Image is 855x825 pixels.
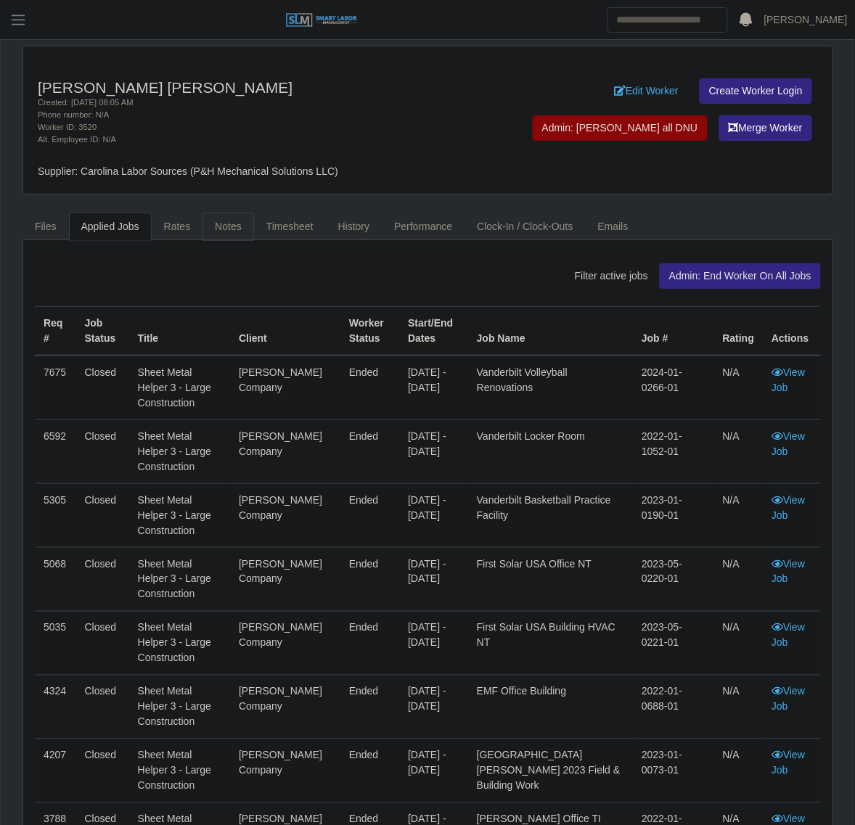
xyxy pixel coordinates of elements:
[468,548,633,612] td: First Solar USA Office NT
[38,78,484,97] h4: [PERSON_NAME] [PERSON_NAME]
[714,484,764,548] td: N/A
[230,739,340,803] td: [PERSON_NAME] Company
[468,420,633,484] td: Vanderbilt Locker Room
[76,612,129,676] td: Closed
[633,548,714,612] td: 2023-05-0220-01
[605,78,688,104] a: Edit Worker
[533,115,708,141] button: Admin: [PERSON_NAME] all DNU
[340,307,399,356] th: Worker Status
[772,366,805,393] a: View Job
[714,420,764,484] td: N/A
[714,548,764,612] td: N/A
[382,213,465,241] a: Performance
[129,739,230,803] td: Sheet Metal Helper 3 - Large Construction
[399,739,468,803] td: [DATE] - [DATE]
[340,484,399,548] td: ended
[465,213,585,241] a: Clock-In / Clock-Outs
[772,558,805,585] a: View Job
[399,676,468,739] td: [DATE] - [DATE]
[714,307,764,356] th: Rating
[76,356,129,420] td: Closed
[468,612,633,676] td: First Solar USA Building HVAC NT
[129,548,230,612] td: Sheet Metal Helper 3 - Large Construction
[230,484,340,548] td: [PERSON_NAME] Company
[152,213,203,241] a: Rates
[35,676,76,739] td: 4324
[340,420,399,484] td: ended
[35,739,76,803] td: 4207
[399,548,468,612] td: [DATE] - [DATE]
[763,307,821,356] th: Actions
[399,612,468,676] td: [DATE] - [DATE]
[129,612,230,676] td: Sheet Metal Helper 3 - Large Construction
[399,307,468,356] th: Start/End Dates
[76,676,129,739] td: Closed
[38,165,338,177] span: Supplier: Carolina Labor Sources (P&H Mechanical Solutions LLC)
[38,134,484,146] div: Alt. Employee ID: N/A
[230,676,340,739] td: [PERSON_NAME] Company
[35,548,76,612] td: 5068
[38,121,484,134] div: Worker ID: 3520
[714,356,764,420] td: N/A
[230,612,340,676] td: [PERSON_NAME] Company
[69,213,152,241] a: Applied Jobs
[340,356,399,420] td: ended
[468,356,633,420] td: Vanderbilt Volleyball Renovations
[714,612,764,676] td: N/A
[129,420,230,484] td: Sheet Metal Helper 3 - Large Construction
[399,356,468,420] td: [DATE] - [DATE]
[575,270,648,282] span: Filter active jobs
[230,548,340,612] td: [PERSON_NAME] Company
[772,622,805,649] a: View Job
[633,356,714,420] td: 2024-01-0266-01
[38,97,484,109] div: Created: [DATE] 08:05 AM
[230,356,340,420] td: [PERSON_NAME] Company
[772,686,805,713] a: View Job
[129,484,230,548] td: Sheet Metal Helper 3 - Large Construction
[230,307,340,356] th: Client
[326,213,382,241] a: History
[719,115,812,141] button: Merge Worker
[230,420,340,484] td: [PERSON_NAME] Company
[633,307,714,356] th: Job #
[633,484,714,548] td: 2023-01-0190-01
[35,420,76,484] td: 6592
[772,430,805,457] a: View Job
[285,12,358,28] img: SLM Logo
[468,676,633,739] td: EMF Office Building
[76,739,129,803] td: Closed
[468,739,633,803] td: [GEOGRAPHIC_DATA][PERSON_NAME] 2023 Field & Building Work
[35,307,76,356] th: Req #
[700,78,812,104] a: Create Worker Login
[340,676,399,739] td: ended
[254,213,326,241] a: Timesheet
[38,109,484,121] div: Phone number: N/A
[76,484,129,548] td: Closed
[35,484,76,548] td: 5305
[772,494,805,521] a: View Job
[35,612,76,676] td: 5035
[22,213,69,241] a: Files
[714,676,764,739] td: N/A
[340,548,399,612] td: ended
[633,739,714,803] td: 2023-01-0073-01
[714,739,764,803] td: N/A
[129,356,230,420] td: Sheet Metal Helper 3 - Large Construction
[340,739,399,803] td: ended
[399,420,468,484] td: [DATE] - [DATE]
[633,676,714,739] td: 2022-01-0688-01
[468,484,633,548] td: Vanderbilt Basketball Practice Facility
[607,7,728,33] input: Search
[468,307,633,356] th: Job Name
[202,213,254,241] a: Notes
[772,750,805,776] a: View Job
[129,676,230,739] td: Sheet Metal Helper 3 - Large Construction
[399,484,468,548] td: [DATE] - [DATE]
[76,420,129,484] td: Closed
[764,12,848,28] a: [PERSON_NAME]
[586,213,641,241] a: Emails
[76,548,129,612] td: Closed
[633,612,714,676] td: 2023-05-0221-01
[660,263,821,289] button: Admin: End Worker On All Jobs
[129,307,230,356] th: Title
